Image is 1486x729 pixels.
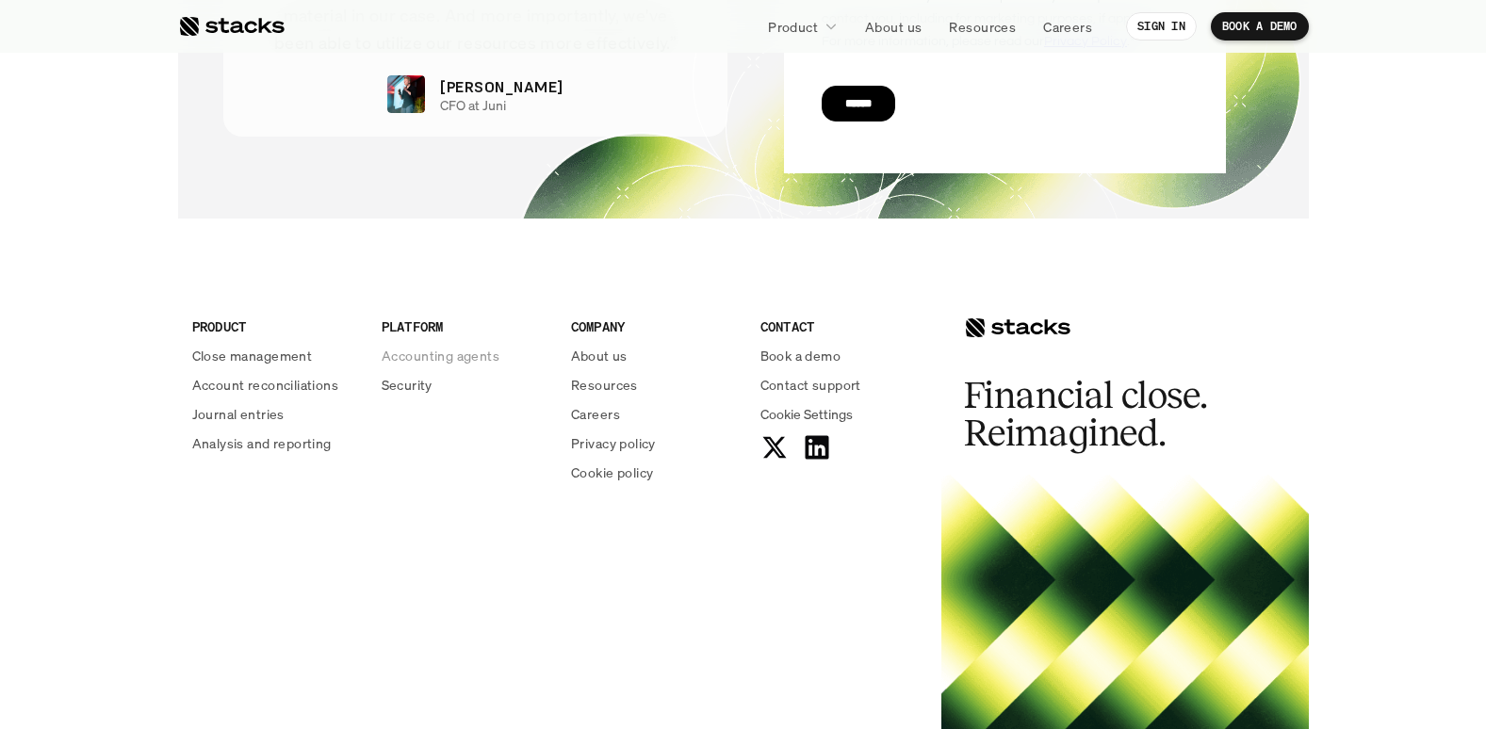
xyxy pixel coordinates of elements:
[1222,20,1298,33] p: BOOK A DEMO
[760,346,841,365] p: Book a demo
[1043,17,1092,37] p: Careers
[1126,12,1197,40] a: SIGN IN
[1211,12,1309,40] a: BOOK A DEMO
[192,404,285,424] p: Journal entries
[571,462,653,482] p: Cookie policy
[192,433,359,453] a: Analysis and reporting
[760,375,861,395] p: Contact support
[571,375,738,395] a: Resources
[571,346,738,365] a: About us
[382,375,548,395] a: Security
[854,9,933,43] a: About us
[382,375,433,395] p: Security
[382,316,548,336] p: PLATFORM
[192,316,359,336] p: PRODUCT
[865,17,922,37] p: About us
[571,404,738,424] a: Careers
[571,346,628,365] p: About us
[571,316,738,336] p: COMPANY
[571,462,738,482] a: Cookie policy
[938,9,1027,43] a: Resources
[192,375,339,395] p: Account reconciliations
[440,98,506,114] p: CFO at Juni
[192,404,359,424] a: Journal entries
[571,375,638,395] p: Resources
[192,433,332,453] p: Analysis and reporting
[1137,20,1185,33] p: SIGN IN
[760,346,927,365] a: Book a demo
[382,346,499,365] p: Accounting agents
[768,17,818,37] p: Product
[440,75,563,98] p: [PERSON_NAME]
[571,433,738,453] a: Privacy policy
[571,404,620,424] p: Careers
[382,346,548,365] a: Accounting agents
[964,377,1247,452] h2: Financial close. Reimagined.
[949,17,1016,37] p: Resources
[760,404,853,424] span: Cookie Settings
[192,346,313,365] p: Close management
[1032,9,1103,43] a: Careers
[192,346,359,365] a: Close management
[760,404,853,424] button: Cookie Trigger
[222,436,305,449] a: Privacy Policy
[760,375,927,395] a: Contact support
[571,433,656,453] p: Privacy policy
[192,375,359,395] a: Account reconciliations
[760,316,927,336] p: CONTACT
